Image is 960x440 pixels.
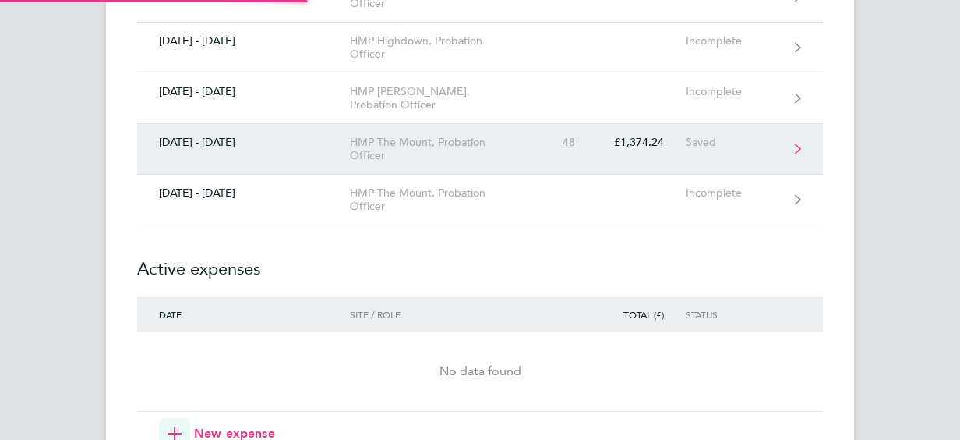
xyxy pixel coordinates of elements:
div: Incomplete [686,85,782,98]
div: 48 [528,136,597,149]
a: [DATE] - [DATE]HMP Highdown, Probation OfficerIncomplete [137,23,823,73]
div: Saved [686,136,782,149]
div: Status [686,309,782,320]
a: [DATE] - [DATE]HMP The Mount, Probation Officer48£1,374.24Saved [137,124,823,175]
div: HMP The Mount, Probation Officer [350,186,528,213]
a: [DATE] - [DATE]HMP [PERSON_NAME], Probation OfficerIncomplete [137,73,823,124]
div: [DATE] - [DATE] [137,34,350,48]
div: [DATE] - [DATE] [137,85,350,98]
div: HMP [PERSON_NAME], Probation Officer [350,85,528,112]
h2: Active expenses [137,225,823,297]
div: [DATE] - [DATE] [137,136,350,149]
div: Incomplete [686,186,782,200]
div: Date [137,309,350,320]
div: No data found [137,362,823,381]
div: Incomplete [686,34,782,48]
div: Total (£) [597,309,686,320]
a: [DATE] - [DATE]HMP The Mount, Probation OfficerIncomplete [137,175,823,225]
div: HMP Highdown, Probation Officer [350,34,528,61]
div: [DATE] - [DATE] [137,186,350,200]
div: HMP The Mount, Probation Officer [350,136,528,162]
div: £1,374.24 [597,136,686,149]
div: Site / Role [350,309,528,320]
